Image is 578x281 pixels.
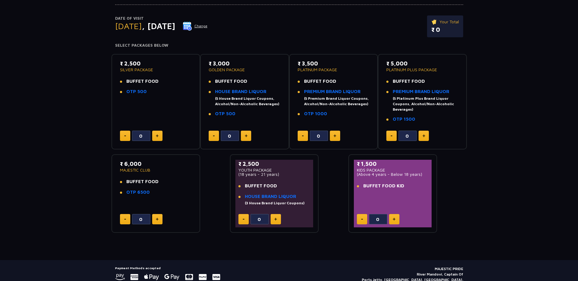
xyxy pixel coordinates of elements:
a: HOUSE BRAND LIQUOR [245,194,296,199]
img: plus [245,134,248,137]
p: ₹ 3,000 [209,59,281,68]
p: GOLDEN PACKAGE [209,68,281,72]
p: ₹ 3,500 [298,59,370,68]
a: OTP 500 [126,89,147,94]
span: BUFFET FOOD [215,79,247,84]
img: minus [213,135,215,136]
p: (18 years - 21 years) [238,172,310,176]
p: SILVER PACKAGE [120,68,192,72]
span: BUFFET FOOD [304,79,336,84]
span: BUFFET FOOD [126,179,159,184]
img: ticket [431,18,438,25]
h5: Payment Methods accepted [115,266,220,270]
img: plus [156,134,159,137]
p: ₹ 2,500 [120,59,192,68]
p: KIDS PACKAGE [357,168,429,172]
img: minus [243,219,245,220]
img: plus [156,218,159,221]
img: plus [393,218,395,221]
img: plus [422,134,425,137]
img: minus [302,135,304,136]
a: HOUSE BRAND LIQUOR [215,89,266,94]
p: Date of Visit [115,15,208,22]
span: BUFFET FOOD [126,79,159,84]
div: (3 House Brand Liquor Coupons) [245,200,304,206]
p: ₹ 0 [431,25,459,34]
span: , [DATE] [142,21,175,31]
p: YOUTH PACKAGE [238,168,310,172]
a: PREMIUM BRAND LIQUOR [304,89,361,94]
p: (Above 4 years - Below 18 years) [357,172,429,176]
span: BUFFET FOOD [245,183,277,188]
img: minus [124,219,126,220]
a: OTP 1500 [393,116,415,122]
a: OTP 500 [215,111,235,116]
div: (5 Platinum Plus Brand Liquor Coupons, Alcohol/Non-Alcoholic Beverages) [393,96,458,112]
span: BUFFET FOOD KID [363,183,404,188]
h4: Select Packages Below [115,43,463,48]
img: plus [274,218,277,221]
p: ₹ 1,500 [357,160,429,168]
span: [DATE] [115,21,142,31]
p: ₹ 5,000 [386,59,458,68]
p: PLATINUM PACKAGE [298,68,370,72]
a: PREMIUM BRAND LIQUOR [393,89,449,94]
p: Your Total [431,18,459,25]
img: plus [333,134,336,137]
span: BUFFET FOOD [393,79,425,84]
p: ₹ 2,500 [238,160,310,168]
p: PLATINUM PLUS PACKAGE [386,68,458,72]
img: minus [361,219,363,220]
div: (5 Premium Brand Liquor Coupons, Alcohol/Non-Alcoholic Beverages) [304,96,370,107]
p: ₹ 6,000 [120,160,192,168]
p: MAJESTIC CLUB [120,168,192,172]
button: Change [183,21,208,31]
a: OTP 6500 [126,189,150,195]
img: minus [124,135,126,136]
a: OTP 1000 [304,111,327,116]
div: (5 House Brand Liquor Coupons, Alcohol/Non-Alcoholic Beverages) [215,96,281,107]
img: minus [391,135,392,136]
